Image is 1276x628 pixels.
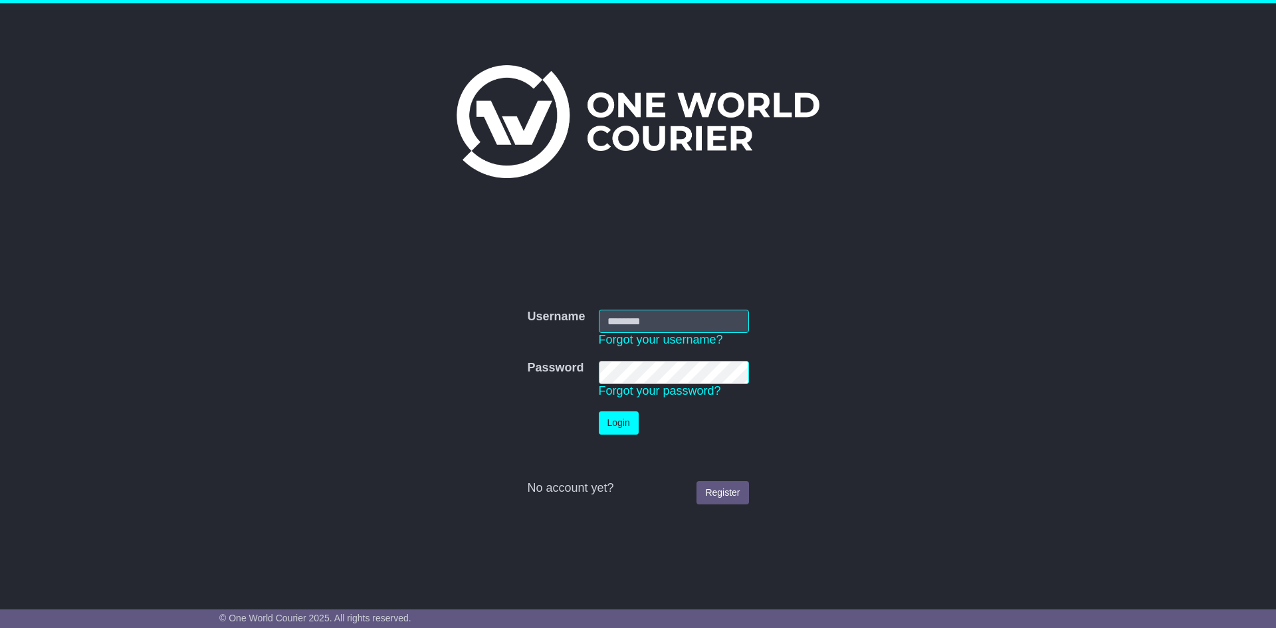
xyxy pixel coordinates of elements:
label: Username [527,310,585,324]
a: Register [696,481,748,504]
span: © One World Courier 2025. All rights reserved. [219,613,411,623]
label: Password [527,361,584,375]
div: No account yet? [527,481,748,496]
a: Forgot your username? [599,333,723,346]
img: One World [457,65,819,178]
button: Login [599,411,639,435]
a: Forgot your password? [599,384,721,397]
